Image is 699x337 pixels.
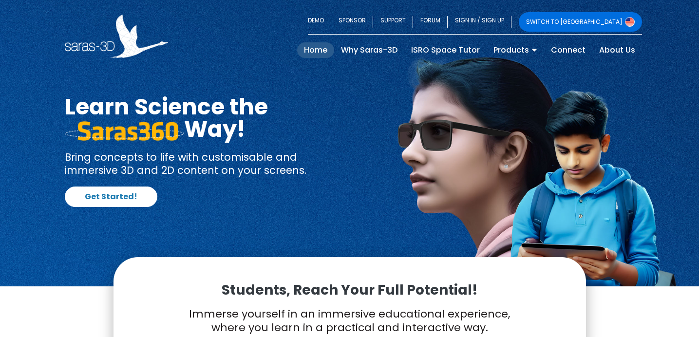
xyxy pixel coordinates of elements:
a: Products [487,42,544,58]
a: Get Started! [65,187,157,207]
a: Connect [544,42,592,58]
a: SUPPORT [373,12,413,32]
img: Switch to USA [625,17,635,27]
a: Home [297,42,334,58]
a: SIGN IN / SIGN UP [448,12,511,32]
a: FORUM [413,12,448,32]
a: ISRO Space Tutor [404,42,487,58]
img: saras 360 [65,121,184,141]
p: Students, Reach Your Full Potential! [138,281,562,299]
a: About Us [592,42,642,58]
a: Why Saras-3D [334,42,404,58]
h1: Learn Science the Way! [65,95,342,140]
p: Bring concepts to life with customisable and immersive 3D and 2D content on your screens. [65,150,342,177]
img: Saras 3D [65,15,169,58]
a: SPONSOR [331,12,373,32]
a: DEMO [308,12,331,32]
a: SWITCH TO [GEOGRAPHIC_DATA] [519,12,642,32]
p: Immerse yourself in an immersive educational experience, where you learn in a practical and inter... [138,307,562,335]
